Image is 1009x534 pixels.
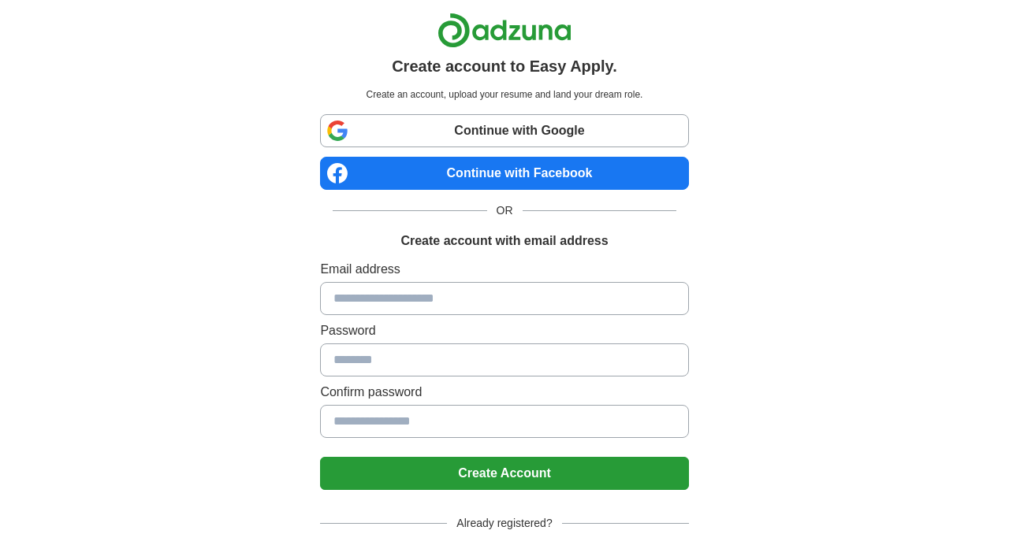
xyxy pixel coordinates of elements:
label: Confirm password [320,383,688,402]
h1: Create account with email address [400,232,608,250]
h1: Create account to Easy Apply. [392,54,617,78]
p: Create an account, upload your resume and land your dream role. [323,87,685,102]
a: Continue with Facebook [320,157,688,190]
label: Password [320,321,688,340]
a: Continue with Google [320,114,688,147]
label: Email address [320,260,688,279]
button: Create Account [320,457,688,490]
img: Adzuna logo [437,13,572,48]
span: Already registered? [447,515,561,532]
span: OR [487,202,523,219]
